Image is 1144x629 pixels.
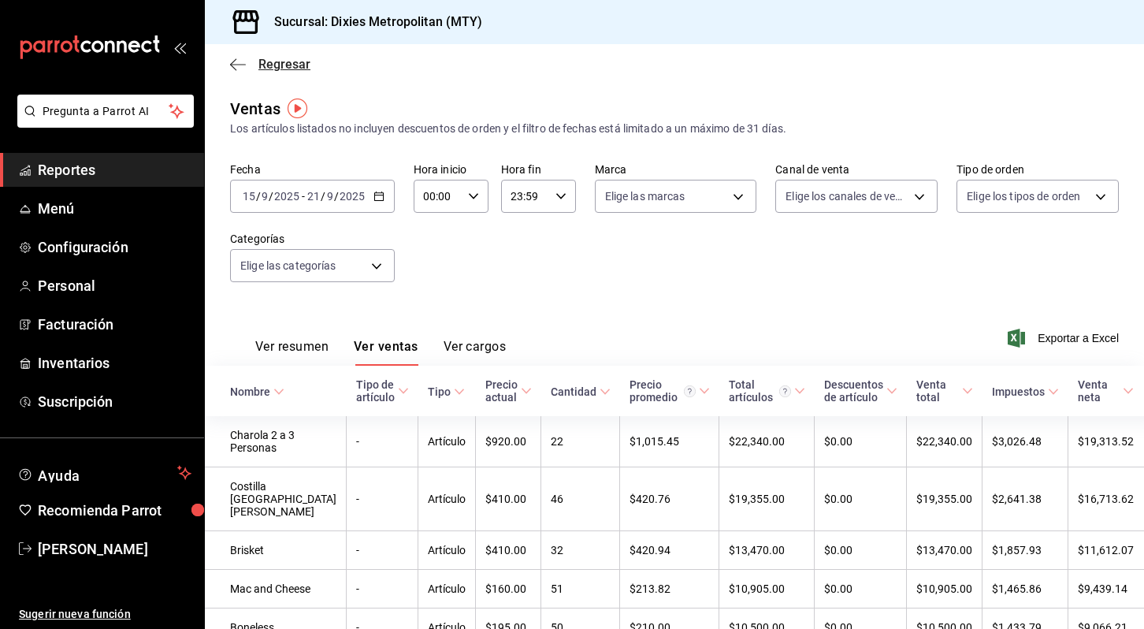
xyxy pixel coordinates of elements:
td: $420.94 [620,531,719,570]
td: $420.76 [620,467,719,531]
td: 46 [541,467,620,531]
span: Nombre [230,385,284,398]
button: Ver resumen [255,339,329,366]
span: Facturación [38,314,191,335]
span: Elige los canales de venta [786,188,908,204]
span: Sugerir nueva función [19,606,191,623]
span: Ayuda [38,463,171,482]
div: navigation tabs [255,339,506,366]
button: Pregunta a Parrot AI [17,95,194,128]
td: $1,465.86 [982,570,1068,609]
td: $22,340.00 [907,416,982,467]
label: Hora inicio [414,164,488,175]
span: / [321,190,325,203]
span: Configuración [38,236,191,258]
input: -- [242,190,256,203]
td: $2,641.38 [982,467,1068,531]
span: Venta neta [1078,378,1135,404]
td: $10,905.00 [907,570,982,609]
td: $410.00 [476,467,541,531]
h3: Sucursal: Dixies Metropolitan (MTY) [262,13,483,32]
td: $920.00 [476,416,541,467]
div: Cantidad [551,385,596,398]
div: Ventas [230,97,280,121]
span: - [302,190,305,203]
svg: El total artículos considera cambios de precios en los artículos así como costos adicionales por ... [779,385,791,397]
div: Total artículos [729,378,791,404]
div: Venta neta [1078,378,1120,404]
span: Tipo de artículo [356,378,409,404]
span: Personal [38,275,191,296]
td: Artículo [418,531,476,570]
span: Impuestos [992,385,1059,398]
div: Nombre [230,385,270,398]
div: Precio actual [485,378,518,404]
td: $410.00 [476,531,541,570]
span: Menú [38,198,191,219]
td: $3,026.48 [982,416,1068,467]
span: Elige las marcas [605,188,685,204]
td: $13,470.00 [907,531,982,570]
td: $1,015.45 [620,416,719,467]
button: Ver ventas [354,339,418,366]
span: Elige los tipos de orden [967,188,1080,204]
td: $160.00 [476,570,541,609]
div: Venta total [916,378,959,404]
button: open_drawer_menu [173,41,186,54]
td: $19,355.00 [719,467,815,531]
span: Pregunta a Parrot AI [43,103,169,120]
td: $0.00 [815,531,907,570]
label: Categorías [230,233,395,244]
td: $19,355.00 [907,467,982,531]
span: Tipo [428,385,465,398]
span: Descuentos de artículo [824,378,897,404]
td: $1,857.93 [982,531,1068,570]
td: $0.00 [815,416,907,467]
label: Canal de venta [775,164,938,175]
td: $0.00 [815,467,907,531]
td: Brisket [205,531,347,570]
div: Descuentos de artículo [824,378,883,404]
span: / [334,190,339,203]
span: / [256,190,261,203]
label: Marca [595,164,757,175]
td: $10,905.00 [719,570,815,609]
td: Costilla [GEOGRAPHIC_DATA][PERSON_NAME] [205,467,347,531]
span: / [269,190,273,203]
svg: Precio promedio = Total artículos / cantidad [684,385,696,397]
td: $0.00 [815,570,907,609]
span: Precio promedio [630,378,710,404]
button: Exportar a Excel [1011,329,1119,348]
div: Tipo [428,385,451,398]
span: Regresar [258,57,310,72]
td: - [347,531,418,570]
td: - [347,467,418,531]
td: 32 [541,531,620,570]
span: Reportes [38,159,191,181]
a: Pregunta a Parrot AI [11,114,194,131]
td: Artículo [418,416,476,467]
td: $213.82 [620,570,719,609]
td: $13,470.00 [719,531,815,570]
span: [PERSON_NAME] [38,538,191,560]
td: Artículo [418,467,476,531]
label: Hora fin [501,164,576,175]
td: $22,340.00 [719,416,815,467]
div: Impuestos [992,385,1045,398]
input: ---- [339,190,366,203]
td: 51 [541,570,620,609]
span: Total artículos [729,378,805,404]
label: Tipo de orden [956,164,1119,175]
input: -- [326,190,334,203]
td: Charola 2 a 3 Personas [205,416,347,467]
span: Venta total [916,378,973,404]
div: Los artículos listados no incluyen descuentos de orden y el filtro de fechas está limitado a un m... [230,121,1119,137]
td: Artículo [418,570,476,609]
input: ---- [273,190,300,203]
img: Tooltip marker [288,99,307,118]
span: Inventarios [38,352,191,374]
button: Regresar [230,57,310,72]
td: - [347,416,418,467]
